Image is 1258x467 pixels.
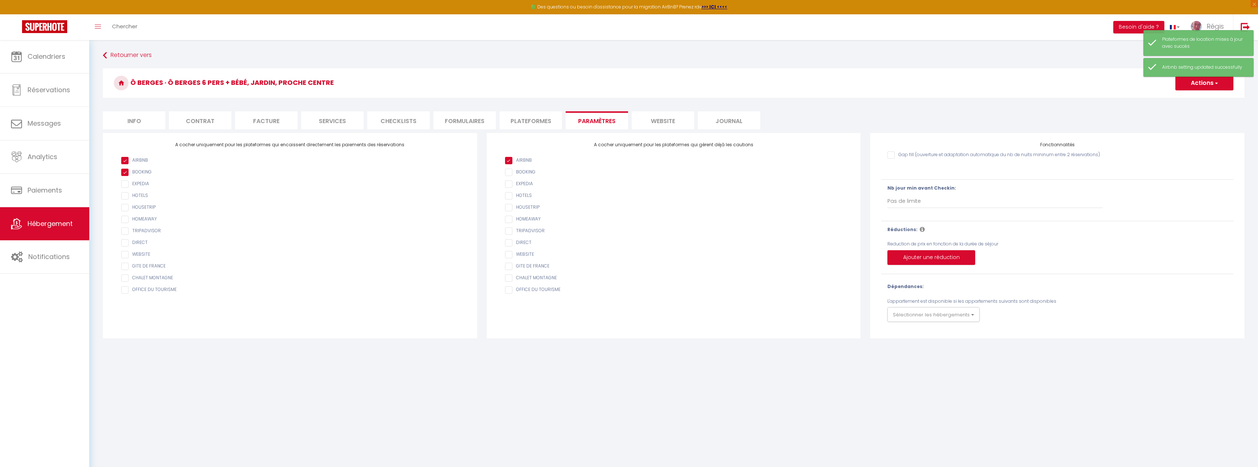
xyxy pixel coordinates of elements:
[28,119,61,128] span: Messages
[169,111,231,129] li: Contrat
[887,298,1114,305] label: L'appartement est disponible si les appartements suivants sont disponibles
[1162,36,1246,50] div: Plateformes de location mises à jour avec succès
[114,142,466,147] h4: A cocher uniquement pour les plateformes qui encaissent directement les paiements des réservations
[301,111,364,129] li: Services
[887,241,1052,248] label: Reduction de prix en fonction de la durée de séjour
[887,185,956,191] b: Nb jour min avant Checkin:
[103,49,1244,62] a: Retourner vers
[500,111,562,129] li: Plateformes
[235,111,298,129] li: Facture
[112,22,137,30] span: Chercher
[107,14,143,40] a: Chercher
[698,111,760,129] li: Journal
[632,111,694,129] li: website
[887,226,918,233] b: Réductions:
[28,85,70,94] span: Réservations
[498,142,850,147] h4: A cocher uniquement pour les plateformes qui gèrent déjà les cautions
[22,20,67,33] img: Super Booking
[702,4,727,10] a: >>> ICI <<<<
[28,252,70,261] span: Notifications
[103,68,1244,98] h3: Ô Berges · Ô Berges 6 pers + bébé, jardin, proche centre
[28,152,57,161] span: Analytics
[1113,21,1164,33] button: Besoin d'aide ?
[28,219,73,228] span: Hébergement
[887,250,975,265] button: Ajouter une réduction
[1191,21,1202,32] img: ...
[887,283,924,290] b: Dépendances:
[367,111,430,129] li: Checklists
[28,186,62,195] span: Paiements
[1162,64,1246,71] div: Airbnb setting updated successfully
[1241,22,1250,32] img: logout
[887,307,980,322] button: Sélectionner les hébergements
[103,111,165,129] li: Info
[1175,76,1233,90] button: Actions
[1185,14,1233,40] a: ... Régis
[881,142,1233,147] h4: Fonctionnalités
[433,111,496,129] li: Formulaires
[28,52,65,61] span: Calendriers
[566,111,628,129] li: Paramètres
[1207,22,1224,31] span: Régis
